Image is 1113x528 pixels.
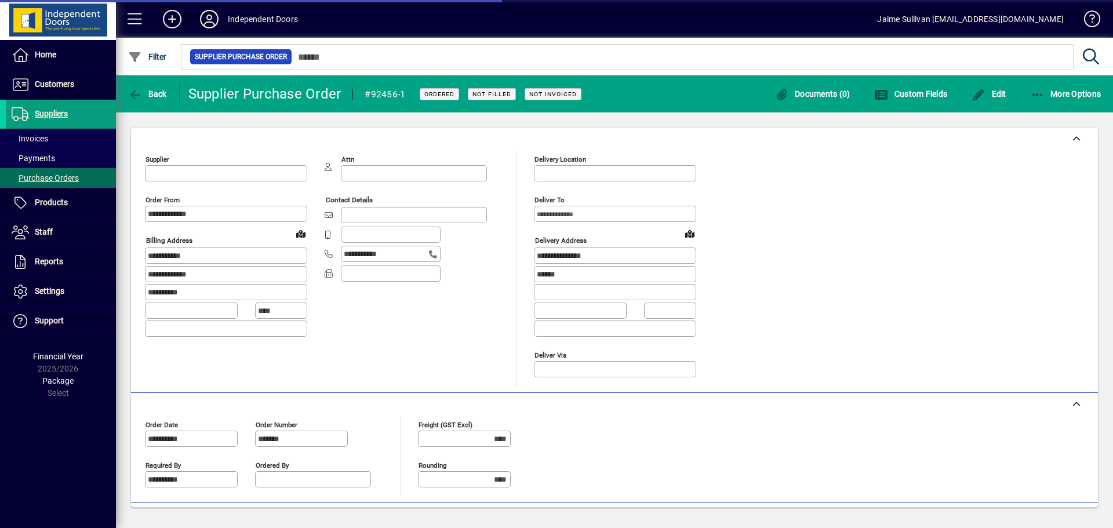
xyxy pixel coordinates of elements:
a: Purchase Orders [6,168,116,188]
span: Not Invoiced [529,90,577,98]
button: Documents (0) [772,83,853,104]
mat-label: Order date [146,420,178,428]
span: Suppliers [35,109,68,118]
span: Package [42,376,74,385]
button: Profile [191,9,228,30]
span: Reports [35,257,63,266]
div: Supplier Purchase Order [188,85,341,103]
a: Customers [6,70,116,99]
div: Independent Doors [228,10,298,28]
span: Settings [35,286,64,296]
button: More Options [1028,83,1104,104]
div: Jaime Sullivan [EMAIL_ADDRESS][DOMAIN_NAME] [877,10,1064,28]
mat-label: Deliver via [534,351,566,359]
a: Knowledge Base [1075,2,1099,40]
span: Ordered [424,90,454,98]
button: Back [125,83,170,104]
mat-label: Rounding [419,461,446,469]
span: Support [35,316,64,325]
span: Not Filled [472,90,511,98]
span: Purchase Orders [12,173,79,183]
mat-label: Deliver To [534,196,565,204]
div: #92456-1 [365,85,405,104]
button: Filter [125,46,170,67]
mat-label: Freight (GST excl) [419,420,472,428]
a: View on map [292,224,310,243]
mat-label: Order number [256,420,297,428]
a: Staff [6,218,116,247]
span: Edit [972,89,1006,99]
a: Home [6,41,116,70]
span: Documents (0) [775,89,850,99]
mat-label: Supplier [146,155,169,163]
a: View on map [681,224,699,243]
span: Financial Year [33,352,83,361]
mat-label: Delivery Location [534,155,586,163]
mat-label: Attn [341,155,354,163]
span: Custom Fields [874,89,947,99]
a: Invoices [6,129,116,148]
a: Products [6,188,116,217]
span: Filter [128,52,167,61]
button: Add [154,9,191,30]
span: Customers [35,79,74,89]
a: Settings [6,277,116,306]
span: Invoices [12,134,48,143]
a: Support [6,307,116,336]
span: More Options [1031,89,1101,99]
span: Payments [12,154,55,163]
mat-label: Required by [146,461,181,469]
span: Back [128,89,167,99]
mat-label: Ordered by [256,461,289,469]
span: Products [35,198,68,207]
button: Edit [969,83,1009,104]
button: Custom Fields [871,83,950,104]
span: Supplier Purchase Order [195,51,287,63]
span: Staff [35,227,53,236]
a: Payments [6,148,116,168]
app-page-header-button: Back [116,83,180,104]
span: Home [35,50,56,59]
a: Reports [6,247,116,276]
mat-label: Order from [146,196,180,204]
